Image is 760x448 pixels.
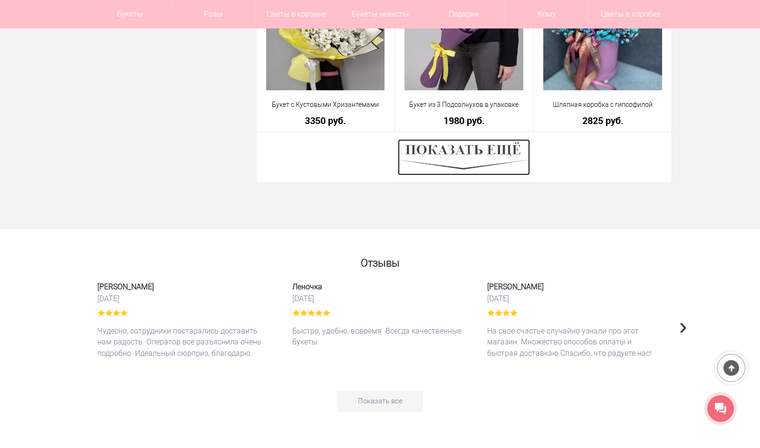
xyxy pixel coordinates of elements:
a: Шляпная коробка с гипсофилой [540,100,666,110]
time: [DATE] [292,294,468,304]
a: Букет с Кустовыми Хризантемами [263,100,389,110]
p: Чудесно, сотрудники постарались доставить нам радость. Оператор все разъяснила очень подробно. Ид... [97,325,273,359]
p: На свое счастье случайно узнали про этот магазин. Множество способов оплаты и быстрая доставкаю С... [487,325,663,359]
span: Леночка [292,281,468,292]
a: Букет из 3 Подсолнухов в упаковке [401,100,527,110]
a: 2825 руб. [540,115,666,125]
time: [DATE] [97,294,273,304]
span: [PERSON_NAME] [487,281,663,292]
a: Показать ещё [398,153,530,161]
span: [PERSON_NAME] [97,281,273,292]
a: 1980 руб. [401,115,527,125]
h2: Отзывы [88,253,673,269]
a: 3350 руб. [263,115,389,125]
p: Быстро, удобно, вовремя. Всегда качественные букеты. [292,325,468,348]
span: Next [679,312,687,340]
time: [DATE] [487,294,663,304]
a: Показать все [337,391,423,412]
img: Показать ещё [398,139,530,175]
